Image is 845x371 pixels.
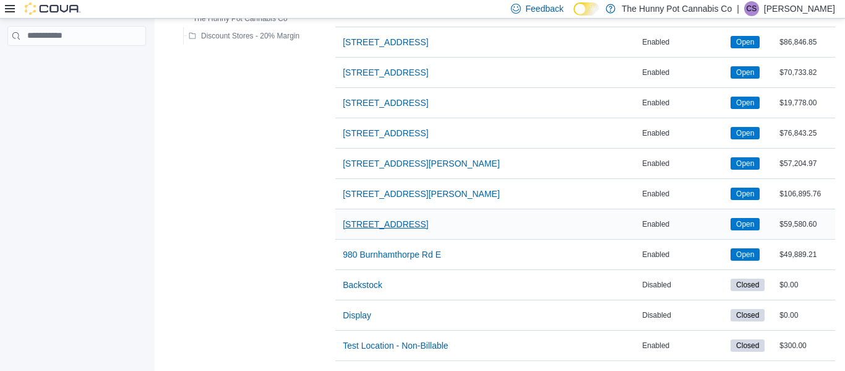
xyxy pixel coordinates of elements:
span: Open [731,127,760,139]
div: $76,843.25 [777,126,835,141]
span: Open [731,36,760,48]
span: Closed [736,279,759,290]
div: Enabled [640,156,728,171]
input: Dark Mode [573,2,599,15]
button: [STREET_ADDRESS] [338,30,433,55]
div: Enabled [640,217,728,232]
span: Closed [731,279,765,291]
div: Enabled [640,35,728,50]
button: Display [338,303,376,328]
div: Disabled [640,277,728,292]
span: Open [731,218,760,230]
span: CS [747,1,757,16]
div: Cameron Sweet [744,1,759,16]
span: Open [736,67,754,78]
span: [STREET_ADDRESS] [343,97,428,109]
nav: Complex example [7,48,146,78]
p: The Hunny Pot Cannabis Co [622,1,732,16]
span: 980 Burnhamthorpe Rd E [343,248,441,261]
span: [STREET_ADDRESS] [343,218,428,230]
span: [STREET_ADDRESS] [343,66,428,79]
button: [STREET_ADDRESS] [338,60,433,85]
span: Open [736,37,754,48]
div: $19,778.00 [777,95,835,110]
div: Enabled [640,126,728,141]
div: Enabled [640,95,728,110]
span: Discount Stores - 20% Margin [201,31,299,41]
button: [STREET_ADDRESS] [338,212,433,237]
span: Display [343,309,371,321]
button: 980 Burnhamthorpe Rd E [338,242,446,267]
p: | [737,1,739,16]
div: $300.00 [777,338,835,353]
button: [STREET_ADDRESS][PERSON_NAME] [338,181,505,206]
span: Test Location - Non-Billable [343,339,448,352]
div: Enabled [640,186,728,201]
span: Closed [736,340,759,351]
span: [STREET_ADDRESS][PERSON_NAME] [343,157,500,170]
span: Open [736,97,754,108]
span: Open [736,188,754,199]
span: Closed [731,309,765,321]
div: Enabled [640,247,728,262]
span: Open [731,188,760,200]
span: Feedback [526,2,564,15]
button: The Hunny Pot Cannabis Co [176,11,293,26]
span: Open [731,66,760,79]
span: [STREET_ADDRESS] [343,127,428,139]
div: Enabled [640,338,728,353]
div: $86,846.85 [777,35,835,50]
span: Open [736,158,754,169]
button: Test Location - Non-Billable [338,333,453,358]
span: Open [731,157,760,170]
div: $106,895.76 [777,186,835,201]
img: Cova [25,2,80,15]
span: Open [731,97,760,109]
span: Open [736,249,754,260]
div: $59,580.60 [777,217,835,232]
span: Backstock [343,279,382,291]
div: $57,204.97 [777,156,835,171]
div: Disabled [640,308,728,323]
span: Open [731,248,760,261]
p: [PERSON_NAME] [764,1,835,16]
div: $70,733.82 [777,65,835,80]
button: Discount Stores - 20% Margin [184,28,304,43]
div: $49,889.21 [777,247,835,262]
span: [STREET_ADDRESS][PERSON_NAME] [343,188,500,200]
button: [STREET_ADDRESS] [338,90,433,115]
span: Open [736,219,754,230]
button: Backstock [338,273,387,297]
span: The Hunny Pot Cannabis Co [193,14,288,24]
button: [STREET_ADDRESS] [338,121,433,146]
button: [STREET_ADDRESS][PERSON_NAME] [338,151,505,176]
div: $0.00 [777,277,835,292]
div: Enabled [640,65,728,80]
span: Closed [731,339,765,352]
span: Closed [736,310,759,321]
span: [STREET_ADDRESS] [343,36,428,48]
span: Open [736,128,754,139]
div: $0.00 [777,308,835,323]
